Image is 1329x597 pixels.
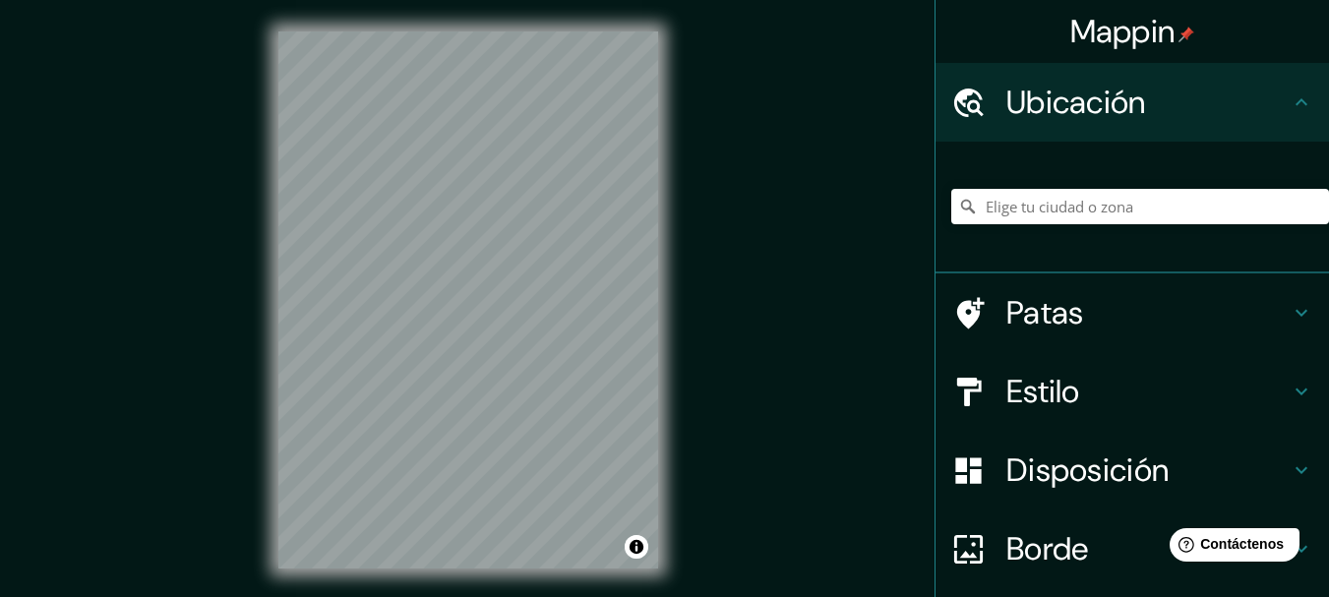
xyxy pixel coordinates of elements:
font: Disposición [1006,449,1169,491]
div: Ubicación [936,63,1329,142]
img: pin-icon.png [1178,27,1194,42]
div: Estilo [936,352,1329,431]
input: Elige tu ciudad o zona [951,189,1329,224]
div: Disposición [936,431,1329,509]
div: Patas [936,273,1329,352]
font: Ubicación [1006,82,1146,123]
iframe: Lanzador de widgets de ayuda [1154,520,1307,575]
font: Borde [1006,528,1089,569]
font: Estilo [1006,371,1080,412]
font: Mappin [1070,11,1176,52]
canvas: Mapa [278,31,658,568]
button: Activar o desactivar atribución [625,535,648,559]
font: Patas [1006,292,1084,333]
div: Borde [936,509,1329,588]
